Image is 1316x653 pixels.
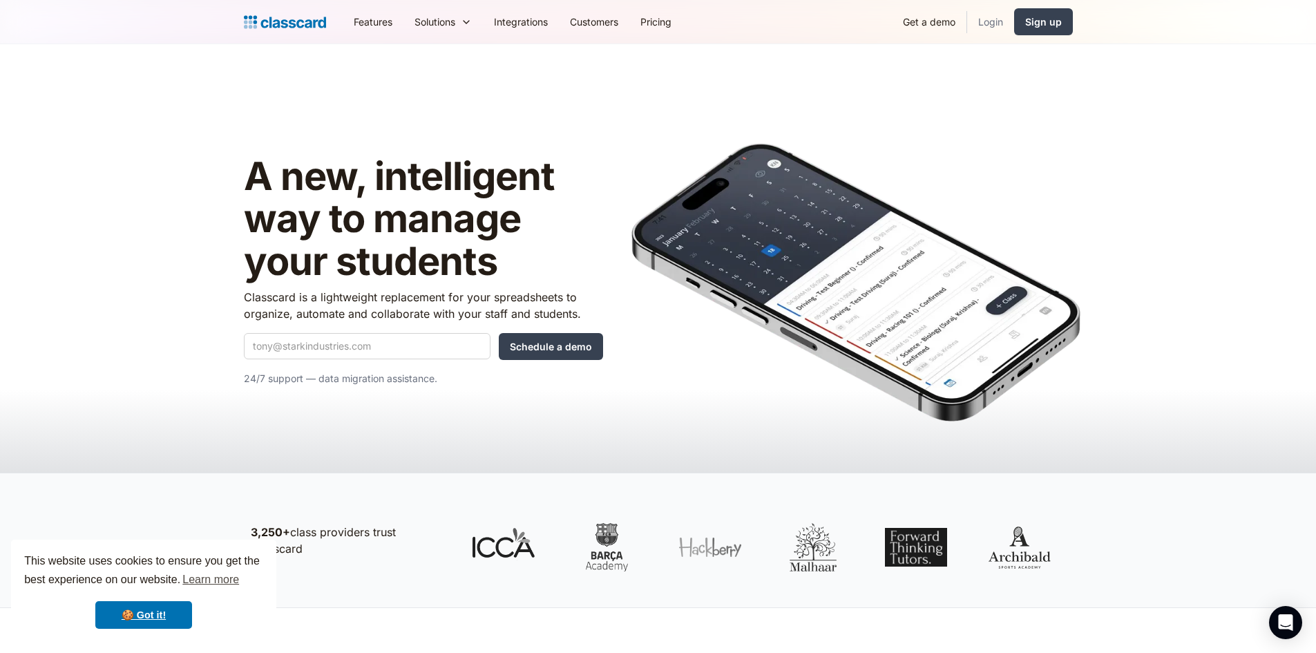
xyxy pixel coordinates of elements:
[180,569,241,590] a: learn more about cookies
[95,601,192,629] a: dismiss cookie message
[251,525,290,539] strong: 3,250+
[1269,606,1302,639] div: Open Intercom Messenger
[244,370,603,387] p: 24/7 support — data migration assistance.
[403,6,483,37] div: Solutions
[251,524,444,557] p: class providers trust Classcard
[24,553,263,590] span: This website uses cookies to ensure you get the best experience on our website.
[499,333,603,360] input: Schedule a demo
[244,155,603,283] h1: A new, intelligent way to manage your students
[11,540,276,642] div: cookieconsent
[414,15,455,29] div: Solutions
[892,6,966,37] a: Get a demo
[629,6,683,37] a: Pricing
[483,6,559,37] a: Integrations
[343,6,403,37] a: Features
[559,6,629,37] a: Customers
[244,333,603,360] form: Quick Demo Form
[244,289,603,322] p: Classcard is a lightweight replacement for your spreadsheets to organize, automate and collaborat...
[1014,8,1073,35] a: Sign up
[244,333,490,359] input: tony@starkindustries.com
[244,12,326,32] a: Logo
[1025,15,1062,29] div: Sign up
[967,6,1014,37] a: Login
